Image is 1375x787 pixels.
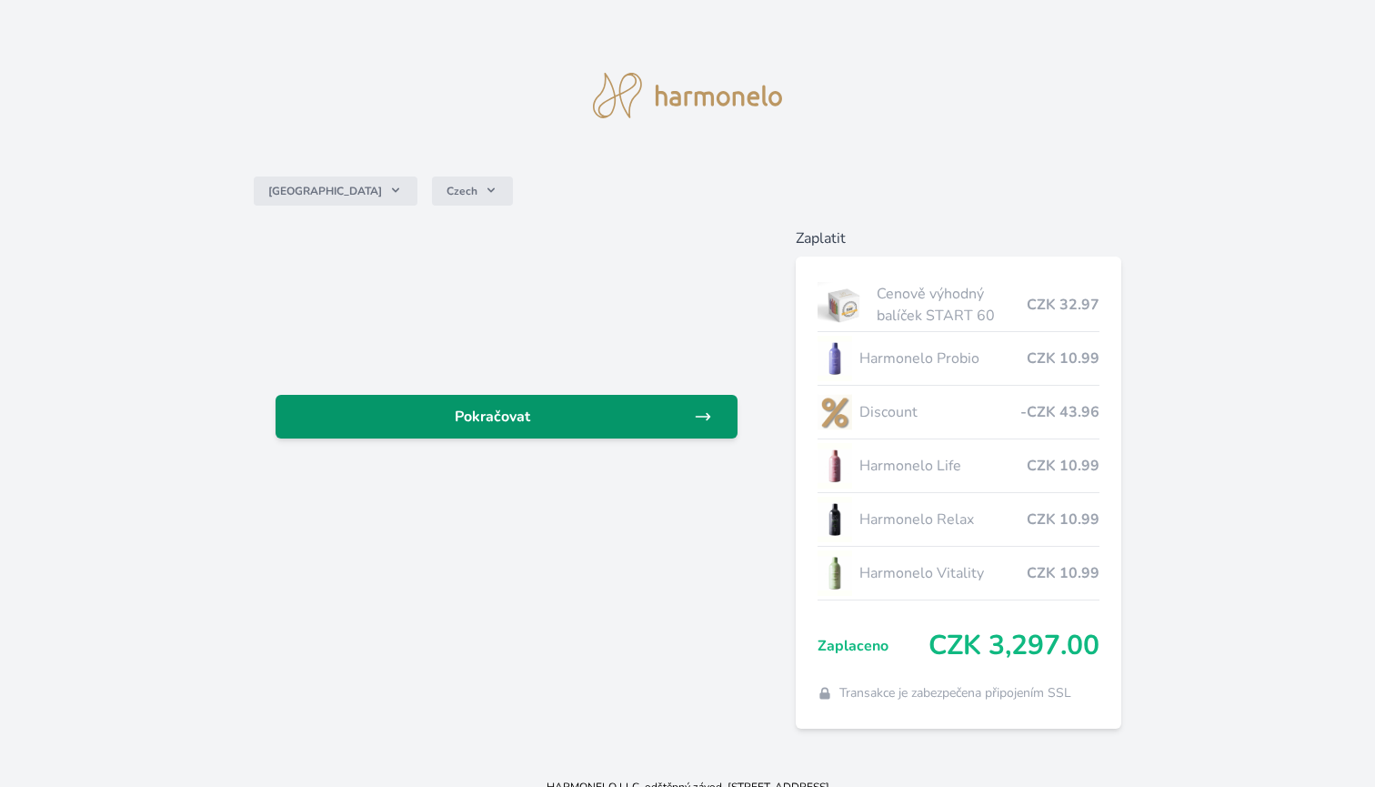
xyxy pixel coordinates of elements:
img: CLEAN_RELAX_se_stinem_x-lo.jpg [818,497,852,542]
h6: Zaplatit [796,227,1121,249]
img: CLEAN_VITALITY_se_stinem_x-lo.jpg [818,550,852,596]
span: CZK 10.99 [1027,348,1099,369]
span: CZK 10.99 [1027,509,1099,530]
img: CLEAN_LIFE_se_stinem_x-lo.jpg [818,443,852,489]
button: [GEOGRAPHIC_DATA] [254,177,417,206]
span: Discount [859,401,1020,423]
img: logo.svg [593,73,782,118]
span: [GEOGRAPHIC_DATA] [268,184,382,198]
span: Transakce je zabezpečena připojením SSL [839,684,1071,702]
span: Pokračovat [290,406,695,428]
img: CLEAN_PROBIO_se_stinem_x-lo.jpg [818,336,852,381]
button: Czech [432,177,513,206]
span: Harmonelo Relax [859,509,1027,530]
span: CZK 3,297.00 [928,630,1099,662]
span: Harmonelo Probio [859,348,1027,369]
span: Cenově výhodný balíček START 60 [877,283,1027,327]
span: CZK 32.97 [1027,294,1099,316]
span: -CZK 43.96 [1020,401,1099,423]
span: CZK 10.99 [1027,455,1099,477]
span: Czech [447,184,477,198]
a: Pokračovat [276,395,738,439]
span: Harmonelo Vitality [859,562,1027,584]
span: Zaplaceno [818,635,928,657]
img: discount-lo.png [818,389,852,435]
img: start.jpg [818,282,869,328]
span: Harmonelo Life [859,455,1027,477]
span: CZK 10.99 [1027,562,1099,584]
